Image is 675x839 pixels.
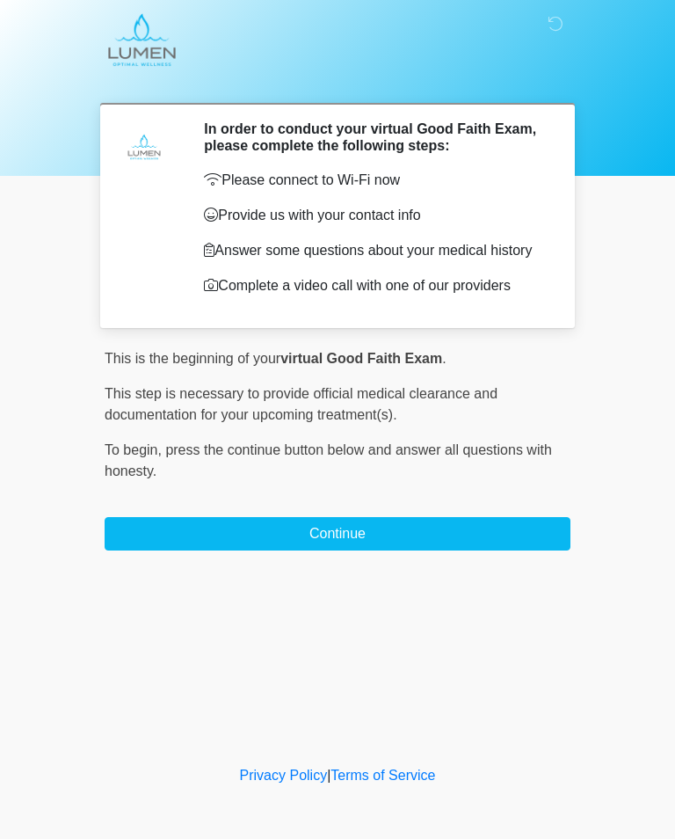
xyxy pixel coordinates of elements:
span: . [442,351,446,366]
button: Continue [105,517,570,551]
strong: virtual Good Faith Exam [280,351,442,366]
p: Complete a video call with one of our providers [204,275,544,296]
img: Agent Avatar [118,120,171,173]
span: This step is necessary to provide official medical clearance and documentation for your upcoming ... [105,386,497,422]
a: Privacy Policy [240,768,328,783]
span: press the continue button below and answer all questions with honesty. [105,442,552,478]
p: Answer some questions about your medical history [204,240,544,261]
span: To begin, [105,442,165,457]
a: Terms of Service [330,768,435,783]
a: | [327,768,330,783]
h2: In order to conduct your virtual Good Faith Exam, please complete the following steps: [204,120,544,154]
p: Provide us with your contact info [204,205,544,226]
img: LUMEN Optimal Wellness Logo [87,13,197,67]
span: This is the beginning of your [105,351,280,366]
p: Please connect to Wi-Fi now [204,170,544,191]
